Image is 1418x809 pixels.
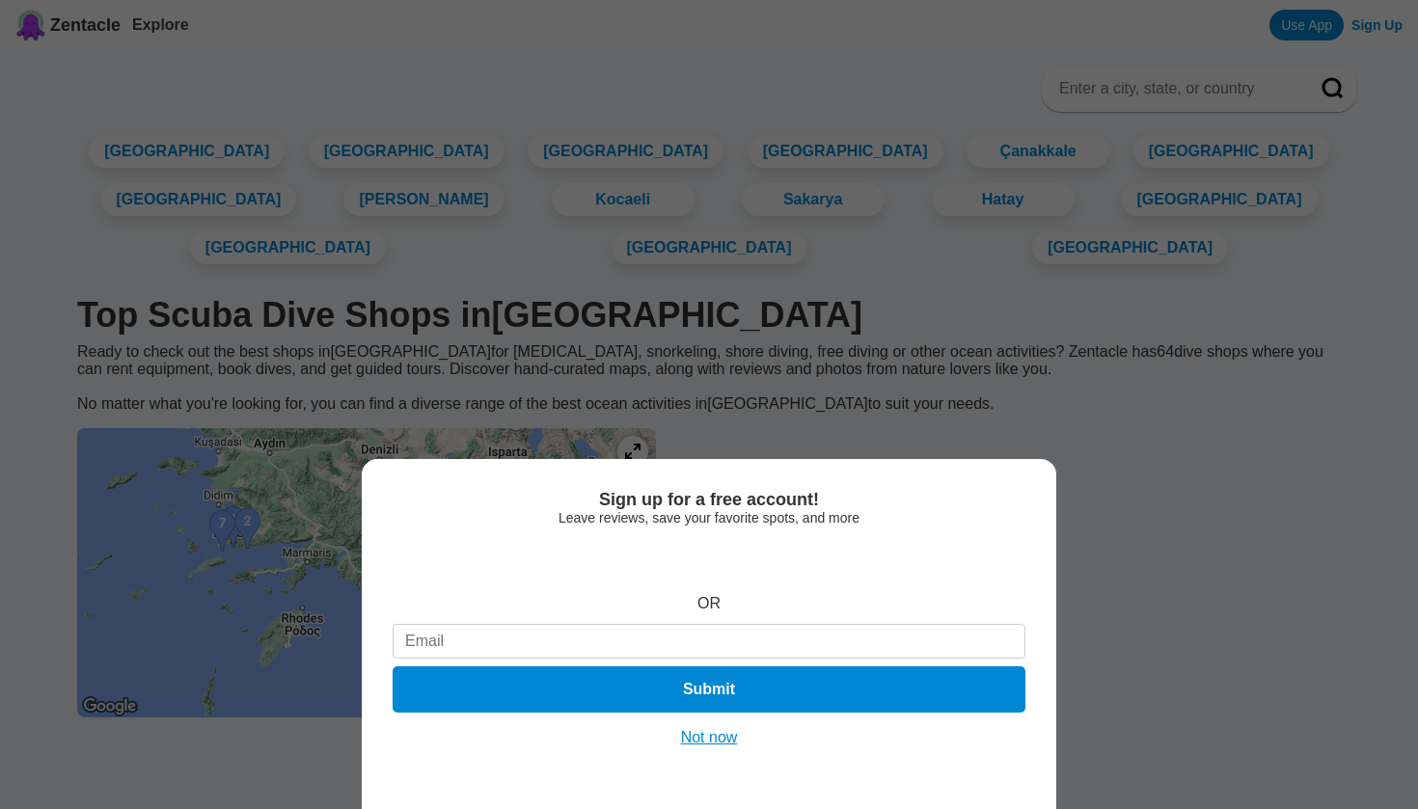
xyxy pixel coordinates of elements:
[697,595,721,612] div: OR
[393,490,1025,510] div: Sign up for a free account!
[393,666,1025,713] button: Submit
[393,624,1025,659] input: Email
[393,510,1025,526] div: Leave reviews, save your favorite spots, and more
[675,728,744,747] button: Not now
